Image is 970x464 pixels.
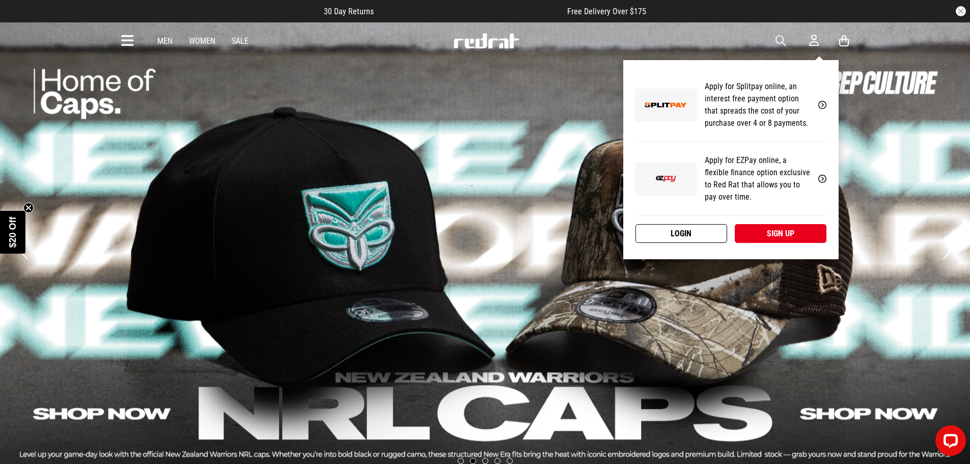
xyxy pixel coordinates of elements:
[394,6,547,16] iframe: Customer reviews powered by Trustpilot
[8,216,18,248] span: $20 Off
[232,36,248,46] a: Sale
[567,7,646,16] span: Free Delivery Over $175
[705,80,810,129] p: Apply for Splitpay online, an interest free payment option that spreads the cost of your purchase...
[635,142,826,216] a: Apply for EZPay online, a flexible finance option exclusive to Red Rat that allows you to pay ove...
[940,240,954,262] button: Next slide
[635,224,727,243] a: Login
[927,421,970,464] iframe: LiveChat chat widget
[324,7,374,16] span: 30 Day Returns
[453,33,520,48] img: Redrat logo
[23,203,34,213] button: Close teaser
[735,224,826,243] a: Sign up
[189,36,215,46] a: Women
[705,154,810,203] p: Apply for EZPay online, a flexible finance option exclusive to Red Rat that allows you to pay ove...
[635,68,826,142] a: Apply for Splitpay online, an interest free payment option that spreads the cost of your purchase...
[157,36,173,46] a: Men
